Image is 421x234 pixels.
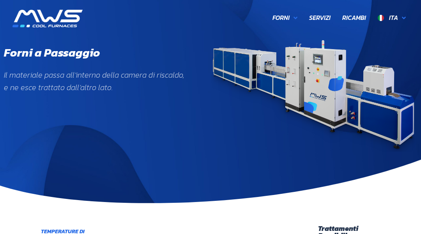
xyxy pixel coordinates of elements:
a: Servizi [303,10,336,26]
a: Ita [372,10,412,26]
span: Forni [272,13,290,23]
h1: Forni a Passaggio [4,46,100,60]
p: Il materiale passa all’interno della camera di riscaldo, e ne esce trattato dall’altro lato. [4,69,187,94]
a: Forni [267,10,303,26]
img: mws-forno-a-passaggio-str-9500 [210,40,417,151]
img: MWS s.r.l. [12,10,83,27]
span: Servizi [309,13,331,23]
a: Ricambi [336,10,372,26]
span: Ricambi [342,13,366,23]
span: Ita [389,13,398,22]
